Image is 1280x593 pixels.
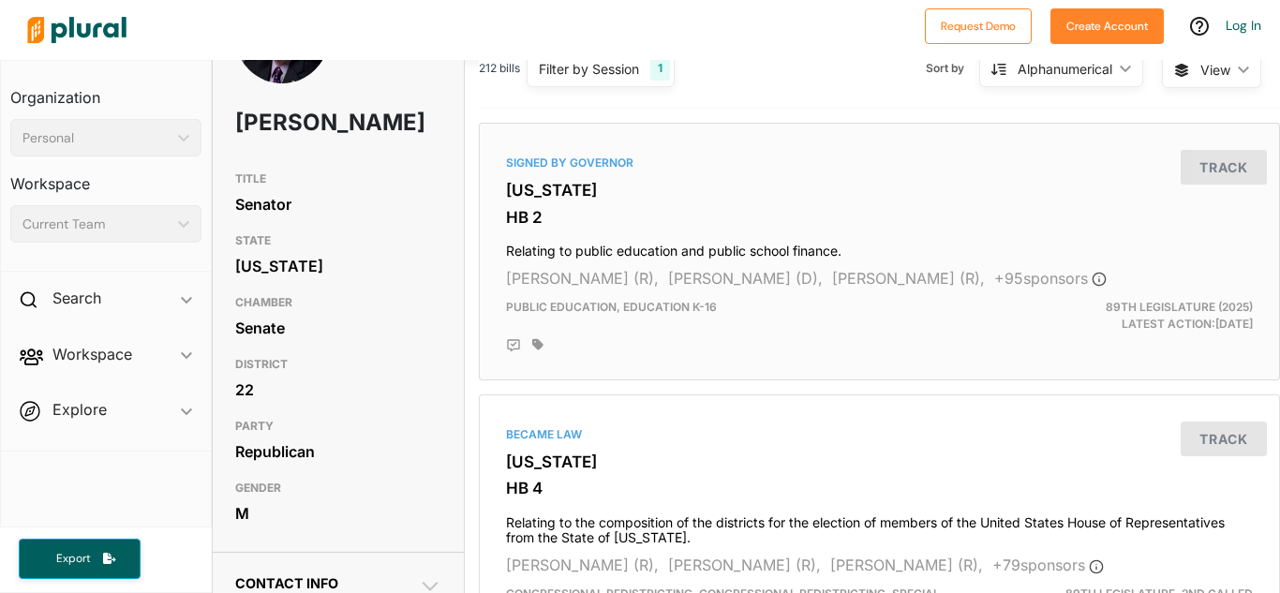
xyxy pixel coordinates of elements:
[1181,150,1267,185] button: Track
[19,539,141,579] button: Export
[506,181,1253,200] h3: [US_STATE]
[532,338,543,351] div: Add tags
[668,269,823,288] span: [PERSON_NAME] (D),
[235,376,441,404] div: 22
[925,15,1032,35] a: Request Demo
[1018,59,1112,79] div: Alphanumerical
[479,60,520,77] span: 212 bills
[1050,8,1164,44] button: Create Account
[506,300,717,314] span: Public Education, Education K-16
[926,60,979,77] span: Sort by
[506,452,1253,471] h3: [US_STATE]
[22,128,171,148] div: Personal
[10,156,201,198] h3: Workspace
[235,190,441,218] div: Senator
[992,556,1104,574] span: + 79 sponsor s
[235,415,441,437] h3: PARTY
[22,215,171,234] div: Current Team
[235,252,441,280] div: [US_STATE]
[52,288,101,308] h2: Search
[235,353,441,376] h3: DISTRICT
[235,575,338,591] span: Contact Info
[506,269,659,288] span: [PERSON_NAME] (R),
[235,499,441,527] div: M
[1200,60,1230,80] span: View
[1050,15,1164,35] a: Create Account
[235,314,441,342] div: Senate
[235,477,441,499] h3: GENDER
[668,556,821,574] span: [PERSON_NAME] (R),
[235,168,441,190] h3: TITLE
[506,426,1253,443] div: Became Law
[10,70,201,111] h3: Organization
[506,208,1253,227] h3: HB 2
[235,95,359,151] h1: [PERSON_NAME]
[506,556,659,574] span: [PERSON_NAME] (R),
[506,155,1253,171] div: Signed by Governor
[1008,299,1267,333] div: Latest Action: [DATE]
[925,8,1032,44] button: Request Demo
[539,59,639,79] div: Filter by Session
[830,556,983,574] span: [PERSON_NAME] (R),
[506,479,1253,497] h3: HB 4
[994,269,1107,288] span: + 95 sponsor s
[506,234,1253,259] h4: Relating to public education and public school finance.
[1106,300,1253,314] span: 89th Legislature (2025)
[506,506,1253,547] h4: Relating to the composition of the districts for the election of members of the United States Hou...
[506,338,521,353] div: Add Position Statement
[1226,17,1261,34] a: Log In
[43,551,103,567] span: Export
[650,56,670,81] div: 1
[1181,422,1267,456] button: Track
[235,291,441,314] h3: CHAMBER
[235,230,441,252] h3: STATE
[235,437,441,466] div: Republican
[832,269,985,288] span: [PERSON_NAME] (R),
